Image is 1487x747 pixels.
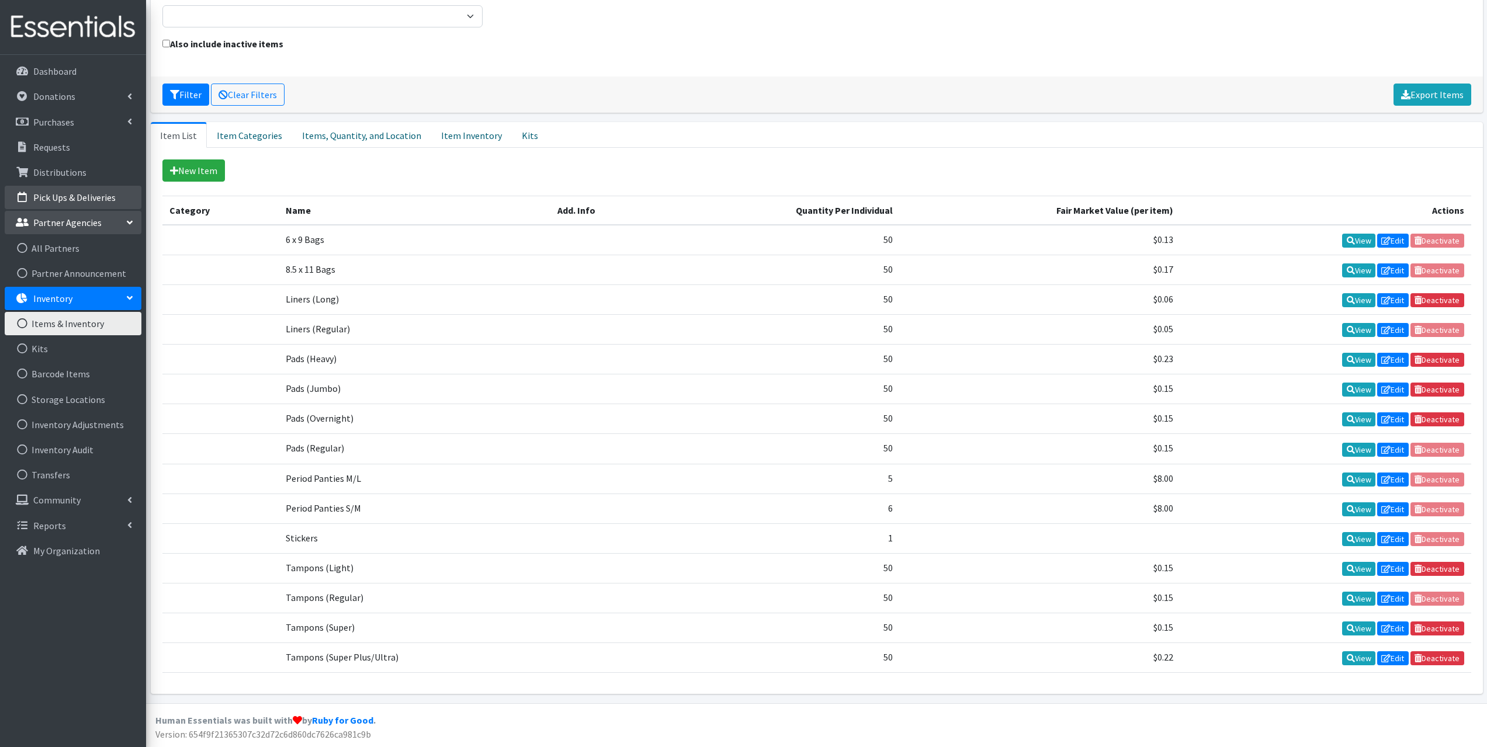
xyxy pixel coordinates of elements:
a: Deactivate [1410,651,1464,665]
td: $0.15 [900,613,1180,643]
td: $0.13 [900,225,1180,255]
td: 50 [661,583,899,613]
a: Community [5,488,141,512]
button: Filter [162,84,209,106]
td: Tampons (Light) [279,553,550,583]
a: View [1342,412,1375,426]
th: Quantity Per Individual [661,196,899,225]
a: Inventory Adjustments [5,413,141,436]
td: 50 [661,434,899,464]
td: $0.06 [900,284,1180,314]
td: 50 [661,345,899,374]
a: View [1342,621,1375,635]
td: $0.15 [900,404,1180,434]
a: Kits [512,122,548,148]
input: Also include inactive items [162,40,170,47]
td: 50 [661,284,899,314]
a: Edit [1377,502,1409,516]
a: Items & Inventory [5,312,141,335]
td: $0.15 [900,583,1180,613]
p: Reports [33,520,66,531]
th: Add. Info [550,196,662,225]
p: Distributions [33,166,86,178]
th: Actions [1180,196,1471,225]
td: 50 [661,553,899,583]
td: $0.05 [900,314,1180,344]
strong: Human Essentials was built with by . [155,714,376,726]
td: Pads (Heavy) [279,345,550,374]
p: Community [33,494,81,506]
td: Pads (Regular) [279,434,550,464]
a: Clear Filters [211,84,285,106]
a: Edit [1377,621,1409,635]
td: 5 [661,464,899,494]
td: $0.17 [900,255,1180,284]
a: Dashboard [5,60,141,83]
td: $0.15 [900,374,1180,404]
a: View [1342,293,1375,307]
a: New Item [162,159,225,182]
a: View [1342,443,1375,457]
td: 50 [661,374,899,404]
td: Tampons (Regular) [279,583,550,613]
td: $8.00 [900,494,1180,523]
a: Distributions [5,161,141,184]
a: Export Items [1394,84,1471,106]
p: Requests [33,141,70,153]
a: Storage Locations [5,388,141,411]
td: Tampons (Super) [279,613,550,643]
td: Pads (Overnight) [279,404,550,434]
a: Reports [5,514,141,537]
a: View [1342,592,1375,606]
td: Liners (Long) [279,284,550,314]
p: Partner Agencies [33,217,102,228]
a: Edit [1377,412,1409,426]
span: Version: 654f9f21365307c32d72c6d860dc7626ca981c9b [155,728,371,740]
a: Purchases [5,110,141,134]
a: Edit [1377,443,1409,457]
td: 50 [661,643,899,673]
p: Dashboard [33,65,77,77]
td: $8.00 [900,464,1180,494]
a: Kits [5,337,141,360]
a: Edit [1377,353,1409,367]
a: Items, Quantity, and Location [292,122,431,148]
a: Edit [1377,323,1409,337]
a: Deactivate [1410,383,1464,397]
td: $0.15 [900,553,1180,583]
td: Pads (Jumbo) [279,374,550,404]
p: My Organization [33,545,100,557]
td: 8.5 x 11 Bags [279,255,550,284]
a: Edit [1377,532,1409,546]
a: Inventory [5,287,141,310]
a: Deactivate [1410,353,1464,367]
a: Transfers [5,463,141,487]
td: 50 [661,404,899,434]
a: Deactivate [1410,412,1464,426]
a: Item Inventory [431,122,512,148]
th: Fair Market Value (per item) [900,196,1180,225]
a: View [1342,472,1375,487]
a: My Organization [5,539,141,562]
a: View [1342,502,1375,516]
td: $0.15 [900,434,1180,464]
label: Also include inactive items [162,37,283,51]
a: Edit [1377,263,1409,277]
a: View [1342,383,1375,397]
a: Ruby for Good [312,714,373,726]
a: Donations [5,85,141,108]
a: View [1342,234,1375,248]
a: View [1342,651,1375,665]
p: Purchases [33,116,74,128]
td: $0.22 [900,643,1180,673]
a: Inventory Audit [5,438,141,461]
a: View [1342,562,1375,576]
td: 1 [661,523,899,553]
th: Category [162,196,279,225]
a: Deactivate [1410,621,1464,635]
a: Edit [1377,562,1409,576]
img: HumanEssentials [5,8,141,47]
td: 50 [661,613,899,643]
td: Period Panties S/M [279,494,550,523]
td: Tampons (Super Plus/Ultra) [279,643,550,673]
